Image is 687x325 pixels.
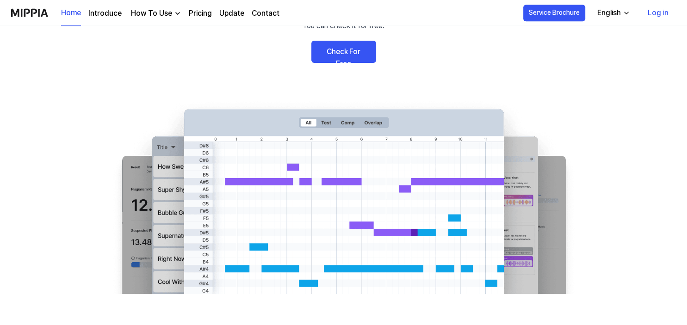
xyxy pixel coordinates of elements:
[523,5,585,21] button: Service Brochure
[595,7,623,18] div: English
[252,8,279,19] a: Contact
[311,41,376,63] a: Check For Free
[88,8,122,19] a: Introduce
[129,8,174,19] div: How To Use
[219,8,244,19] a: Update
[174,10,181,17] img: down
[103,100,584,294] img: main Image
[129,8,181,19] button: How To Use
[189,8,212,19] a: Pricing
[590,4,636,22] button: English
[61,0,81,26] a: Home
